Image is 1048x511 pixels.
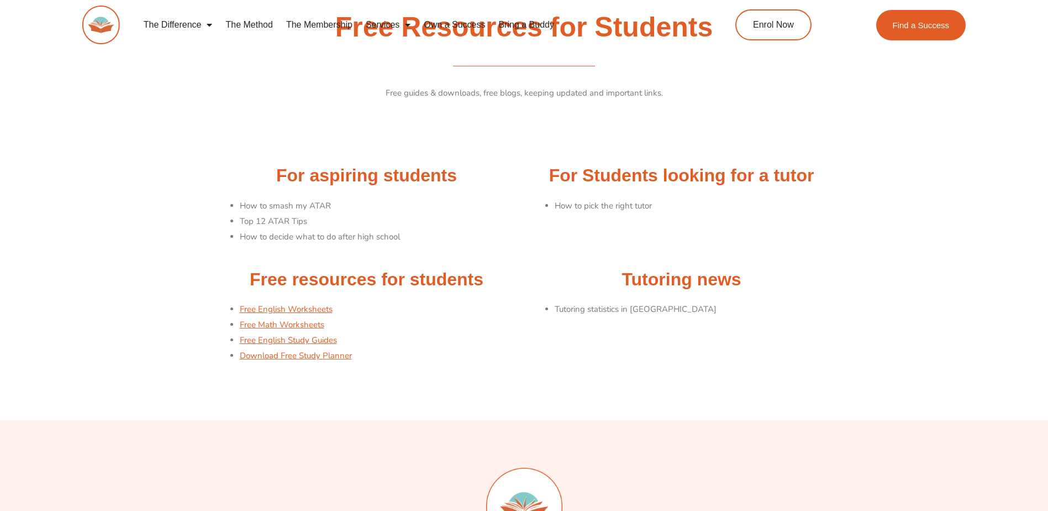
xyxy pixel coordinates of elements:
a: Bring a Buddy [492,12,561,38]
li: How to decide what to do after high school [240,230,519,245]
a: Free Math Worksheets [240,319,324,330]
nav: Menu [137,12,685,38]
span: Find a Success [893,21,950,29]
p: Free guides & downloads, free blogs, keeping updated and important links. [215,86,834,101]
h2: Tutoring news [530,268,834,291]
a: Services [359,12,417,38]
h2: For Students looking for a tutor [530,164,834,187]
a: Download Free Study Planner [240,350,352,361]
a: Find a Success [876,10,966,40]
span: Enrol Now [753,20,794,29]
li: Top 12 ATAR Tips [240,214,519,230]
h2: Free resources for students [215,268,519,291]
li: How to smash my ATAR [240,199,519,214]
a: Free English Study Guides [240,335,337,346]
a: The Method [219,12,279,38]
a: Free English Worksheets [240,304,333,315]
a: The Difference [137,12,219,38]
li: Tutoring statistics in [GEOGRAPHIC_DATA] [555,302,834,317]
a: Own a Success [417,12,492,38]
h2: For aspiring students [215,164,519,187]
a: Enrol Now [735,9,812,40]
li: How to pick the right tutor [555,199,834,214]
a: The Membership [280,12,359,38]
